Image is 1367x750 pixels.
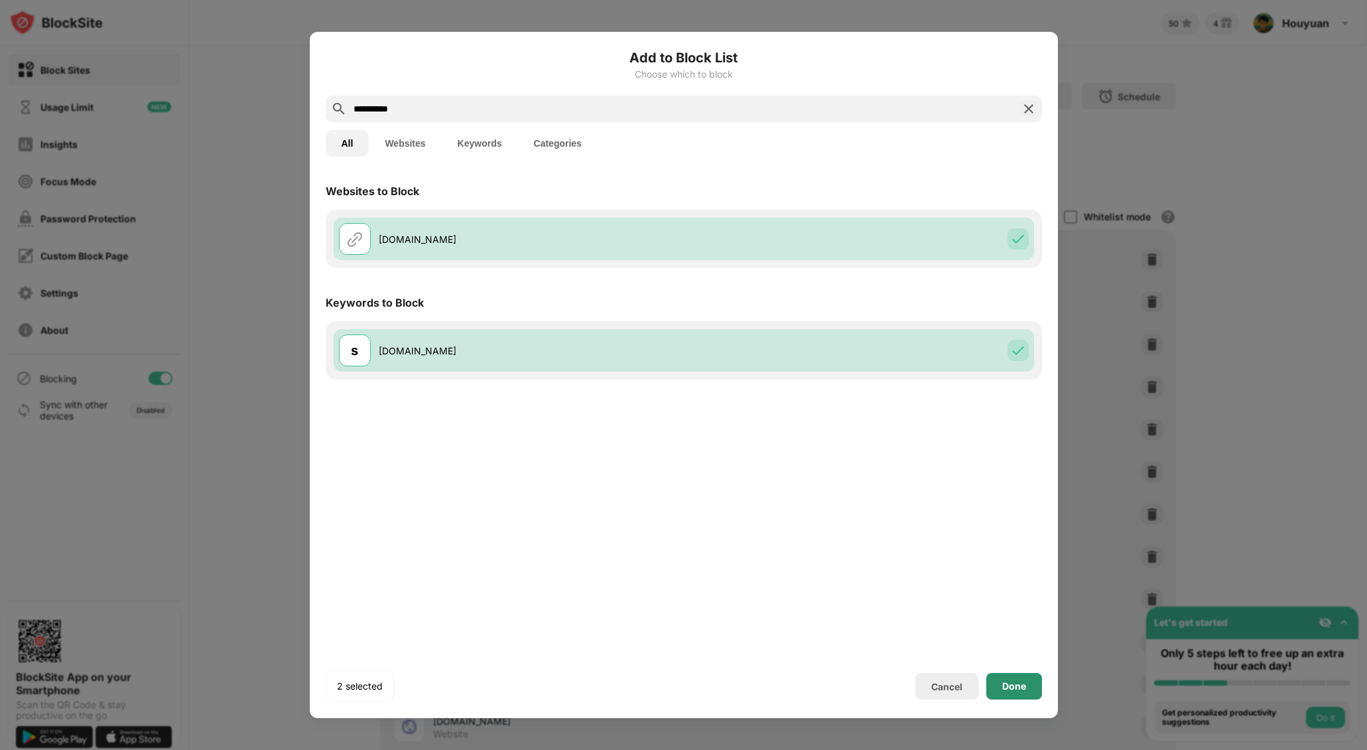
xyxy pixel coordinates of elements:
[518,130,598,157] button: Categories
[351,340,358,360] div: s
[326,48,1042,68] h6: Add to Block List
[1021,101,1037,117] img: search-close
[331,101,347,117] img: search.svg
[379,232,684,246] div: [DOMAIN_NAME]
[931,681,962,692] div: Cancel
[369,130,441,157] button: Websites
[442,130,518,157] button: Keywords
[1002,681,1026,692] div: Done
[326,130,369,157] button: All
[347,231,363,247] img: url.svg
[379,344,684,358] div: [DOMAIN_NAME]
[326,185,419,198] div: Websites to Block
[337,680,383,693] div: 2 selected
[326,69,1042,80] div: Choose which to block
[326,296,424,309] div: Keywords to Block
